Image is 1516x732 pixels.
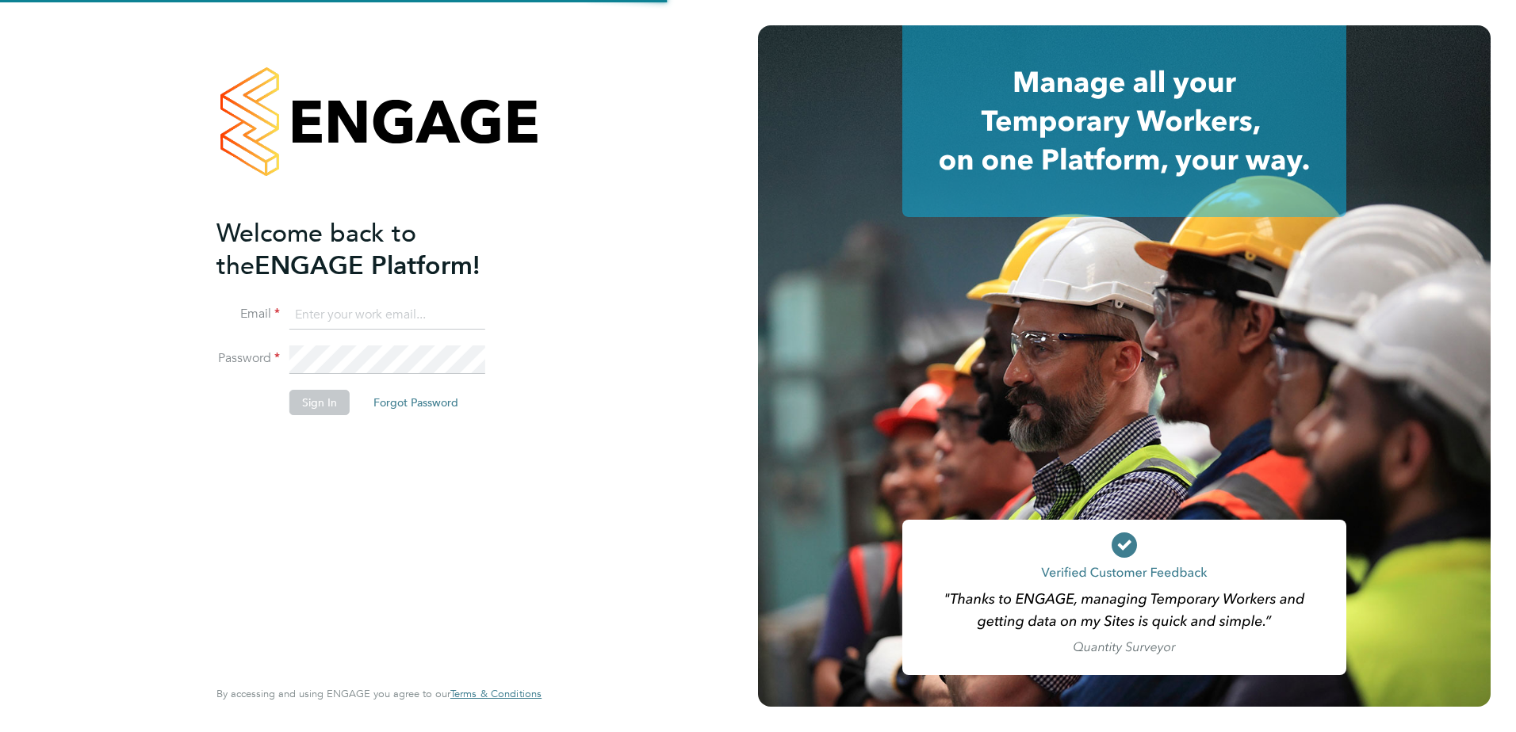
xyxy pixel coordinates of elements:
[216,350,280,367] label: Password
[216,306,280,322] label: Email
[450,688,542,700] a: Terms & Conditions
[216,687,542,700] span: By accessing and using ENGAGE you agree to our
[289,301,485,330] input: Enter your work email...
[216,217,526,282] h2: ENGAGE Platform!
[361,390,471,415] button: Forgot Password
[289,390,350,415] button: Sign In
[216,218,416,281] span: Welcome back to the
[450,687,542,700] span: Terms & Conditions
